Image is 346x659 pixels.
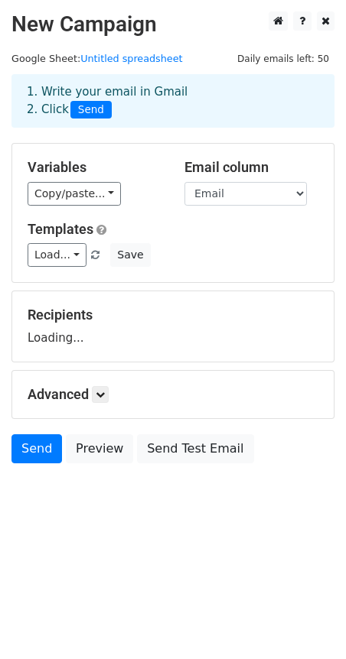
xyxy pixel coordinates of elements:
[66,434,133,463] a: Preview
[11,434,62,463] a: Send
[28,221,93,237] a: Templates
[70,101,112,119] span: Send
[137,434,253,463] a: Send Test Email
[28,159,162,176] h5: Variables
[15,83,331,118] div: 1. Write your email in Gmail 2. Click
[28,386,318,403] h5: Advanced
[110,243,150,267] button: Save
[232,50,335,67] span: Daily emails left: 50
[232,53,335,64] a: Daily emails left: 50
[184,159,318,176] h5: Email column
[80,53,182,64] a: Untitled spreadsheet
[11,53,183,64] small: Google Sheet:
[28,307,318,346] div: Loading...
[11,11,335,37] h2: New Campaign
[28,182,121,206] a: Copy/paste...
[28,243,86,267] a: Load...
[28,307,318,323] h5: Recipients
